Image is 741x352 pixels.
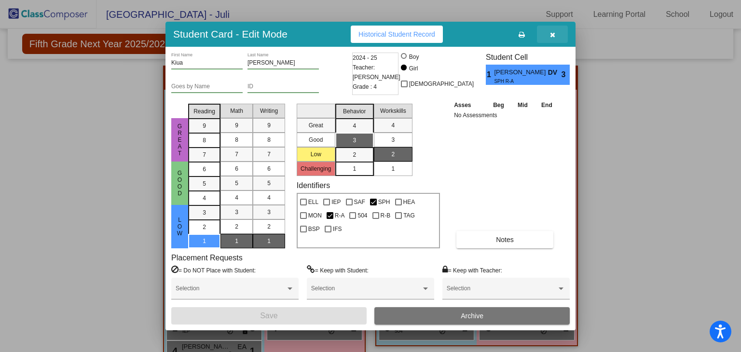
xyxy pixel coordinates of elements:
[409,64,418,73] div: Girl
[335,210,345,221] span: R-A
[171,307,367,325] button: Save
[297,181,330,190] label: Identifiers
[409,78,474,90] span: [DEMOGRAPHIC_DATA]
[203,208,206,217] span: 3
[494,78,541,85] span: SPH R-A
[193,107,215,116] span: Reading
[535,100,560,110] th: End
[171,253,243,262] label: Placement Requests
[442,265,502,275] label: = Keep with Teacher:
[203,150,206,159] span: 7
[203,179,206,188] span: 5
[353,53,377,63] span: 2024 - 25
[235,237,238,245] span: 1
[235,179,238,188] span: 5
[235,121,238,130] span: 9
[456,231,553,248] button: Notes
[176,123,184,157] span: Great
[486,69,494,81] span: 1
[267,193,271,202] span: 4
[486,53,570,62] h3: Student Cell
[353,136,356,145] span: 3
[267,121,271,130] span: 9
[235,150,238,159] span: 7
[235,193,238,202] span: 4
[333,223,342,235] span: IFS
[267,208,271,217] span: 3
[235,135,238,144] span: 8
[308,196,318,208] span: ELL
[496,236,514,244] span: Notes
[374,307,570,325] button: Archive
[331,196,341,208] span: IEP
[171,83,243,90] input: goes by name
[203,122,206,130] span: 9
[260,107,278,115] span: Writing
[203,136,206,145] span: 8
[267,179,271,188] span: 5
[267,135,271,144] span: 8
[176,170,184,197] span: Good
[308,223,320,235] span: BSP
[351,26,443,43] button: Historical Student Record
[267,222,271,231] span: 2
[548,68,562,78] span: DV
[353,150,356,159] span: 2
[494,68,548,78] span: [PERSON_NAME]
[353,164,356,173] span: 1
[171,265,256,275] label: = Do NOT Place with Student:
[353,63,400,82] span: Teacher: [PERSON_NAME]
[308,210,322,221] span: MON
[461,312,483,320] span: Archive
[562,69,570,81] span: 3
[230,107,243,115] span: Math
[267,237,271,245] span: 1
[486,100,511,110] th: Beg
[452,100,486,110] th: Asses
[409,53,419,61] div: Boy
[391,150,395,159] span: 2
[203,223,206,231] span: 2
[354,196,365,208] span: SAF
[391,164,395,173] span: 1
[381,210,391,221] span: R-B
[378,196,390,208] span: SPH
[403,210,415,221] span: TAG
[267,150,271,159] span: 7
[203,165,206,174] span: 6
[353,122,356,130] span: 4
[235,208,238,217] span: 3
[203,237,206,245] span: 1
[343,107,366,116] span: Behavior
[235,222,238,231] span: 2
[173,28,288,40] h3: Student Card - Edit Mode
[391,121,395,130] span: 4
[357,210,367,221] span: 504
[235,164,238,173] span: 6
[307,265,369,275] label: = Keep with Student:
[391,135,395,144] span: 3
[358,30,435,38] span: Historical Student Record
[176,217,184,237] span: Low
[380,107,406,115] span: Workskills
[260,311,277,320] span: Save
[452,110,559,120] td: No Assessments
[353,82,377,92] span: Grade : 4
[267,164,271,173] span: 6
[403,196,415,208] span: HEA
[511,100,534,110] th: Mid
[203,194,206,203] span: 4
